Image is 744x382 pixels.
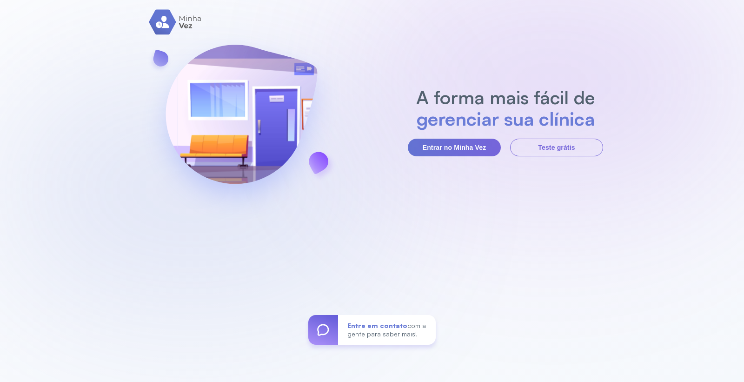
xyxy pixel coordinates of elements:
[412,108,600,129] h2: gerenciar sua clínica
[338,315,436,345] div: com a gente para saber mais!
[149,9,202,35] img: logo.svg
[408,139,501,156] button: Entrar no Minha Vez
[510,139,603,156] button: Teste grátis
[412,87,600,108] h2: A forma mais fácil de
[347,322,407,329] span: Entre em contato
[141,20,342,222] img: banner-login.svg
[308,315,436,345] a: Entre em contatocom a gente para saber mais!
